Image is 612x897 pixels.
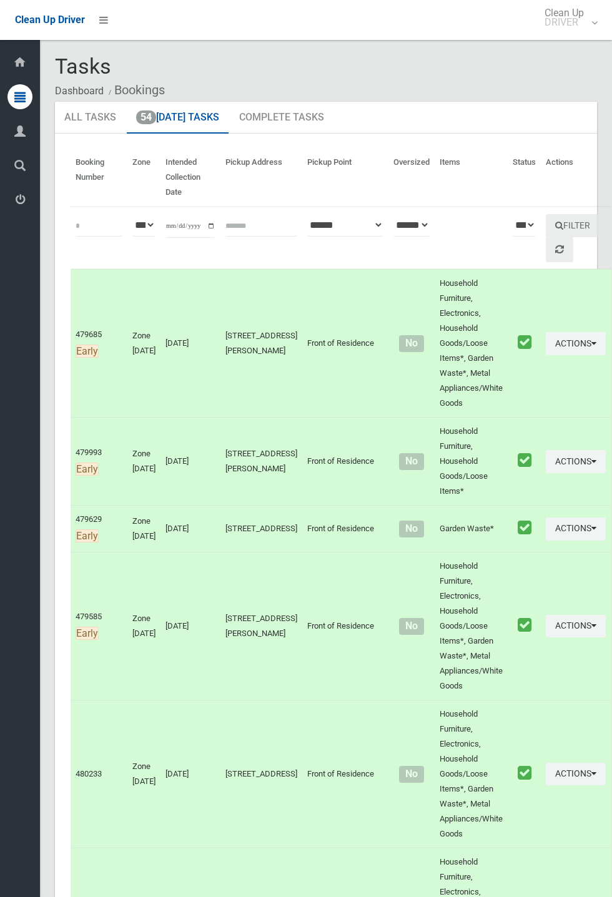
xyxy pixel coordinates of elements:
td: [DATE] [160,418,220,506]
td: [STREET_ADDRESS][PERSON_NAME] [220,269,302,418]
i: Booking marked as collected. [518,519,531,536]
td: Zone [DATE] [127,552,160,700]
th: Zone [127,149,160,207]
span: No [399,453,423,470]
td: Front of Residence [302,506,388,552]
h4: Normal sized [393,524,430,534]
button: Actions [546,615,606,638]
td: Front of Residence [302,700,388,848]
td: Front of Residence [302,418,388,506]
th: Pickup Point [302,149,388,207]
a: Complete Tasks [230,102,333,134]
h4: Normal sized [393,456,430,467]
button: Actions [546,450,606,473]
span: 54 [136,110,156,124]
span: No [399,618,423,635]
span: Clean Up [538,8,596,27]
h4: Normal sized [393,769,430,780]
span: Early [76,463,99,476]
td: Household Furniture, Electronics, Household Goods/Loose Items*, Garden Waste*, Metal Appliances/W... [435,269,508,418]
td: Zone [DATE] [127,418,160,506]
span: Tasks [55,54,111,79]
li: Bookings [106,79,165,102]
td: 479685 [71,269,127,418]
a: All Tasks [55,102,126,134]
span: Early [76,345,99,358]
span: Early [76,529,99,542]
td: [STREET_ADDRESS] [220,700,302,848]
i: Booking marked as collected. [518,765,531,781]
td: 479585 [71,552,127,700]
td: Zone [DATE] [127,506,160,552]
a: Dashboard [55,85,104,97]
td: Household Furniture, Electronics, Household Goods/Loose Items*, Garden Waste*, Metal Appliances/W... [435,700,508,848]
td: Zone [DATE] [127,700,160,848]
td: Garden Waste* [435,506,508,552]
td: Front of Residence [302,269,388,418]
td: [STREET_ADDRESS][PERSON_NAME] [220,552,302,700]
i: Booking marked as collected. [518,452,531,468]
span: No [399,521,423,537]
i: Booking marked as collected. [518,617,531,633]
span: No [399,335,423,352]
td: [STREET_ADDRESS] [220,506,302,552]
td: Zone [DATE] [127,269,160,418]
th: Items [435,149,508,207]
span: Early [76,627,99,640]
button: Actions [546,763,606,786]
th: Pickup Address [220,149,302,207]
small: DRIVER [545,17,584,27]
td: Household Furniture, Electronics, Household Goods/Loose Items*, Garden Waste*, Metal Appliances/W... [435,552,508,700]
th: Intended Collection Date [160,149,220,207]
td: 480233 [71,700,127,848]
th: Booking Number [71,149,127,207]
th: Actions [541,149,611,207]
td: [DATE] [160,269,220,418]
span: Clean Up Driver [15,14,85,26]
td: [STREET_ADDRESS][PERSON_NAME] [220,418,302,506]
i: Booking marked as collected. [518,334,531,350]
button: Actions [546,332,606,355]
a: 54[DATE] Tasks [127,102,229,134]
button: Filter [546,214,600,237]
td: Household Furniture, Household Goods/Loose Items* [435,418,508,506]
td: 479629 [71,506,127,552]
span: No [399,766,423,783]
h4: Normal sized [393,338,430,349]
button: Actions [546,517,606,541]
td: Front of Residence [302,552,388,700]
h4: Normal sized [393,621,430,632]
td: [DATE] [160,552,220,700]
a: Clean Up Driver [15,11,85,29]
th: Status [508,149,541,207]
td: 479993 [71,418,127,506]
td: [DATE] [160,700,220,848]
th: Oversized [388,149,435,207]
td: [DATE] [160,506,220,552]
